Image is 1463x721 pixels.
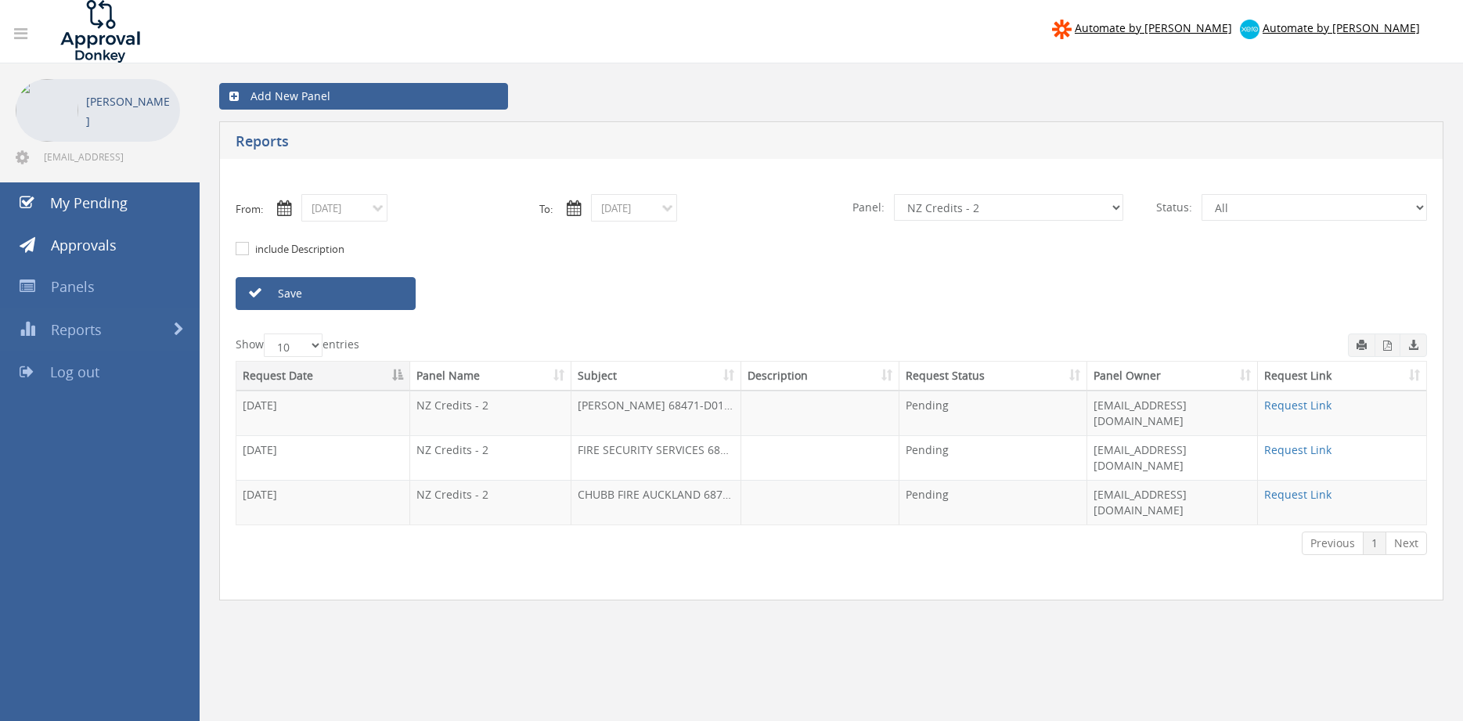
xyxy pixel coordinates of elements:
[1087,362,1259,391] th: Panel Owner: activate to sort column ascending
[1147,194,1202,221] span: Status:
[1386,532,1427,555] a: Next
[1087,435,1259,480] td: [EMAIL_ADDRESS][DOMAIN_NAME]
[410,480,571,525] td: NZ Credits - 2
[410,435,571,480] td: NZ Credits - 2
[236,277,416,310] a: Save
[741,362,899,391] th: Description: activate to sort column ascending
[51,236,117,254] span: Approvals
[1075,20,1232,35] span: Automate by [PERSON_NAME]
[51,320,102,339] span: Reports
[571,435,741,480] td: FIRE SECURITY SERVICES 68319-D01 $252.47
[51,277,95,296] span: Panels
[264,333,323,357] select: Showentries
[539,202,553,217] label: To:
[571,480,741,525] td: CHUBB FIRE AUCKLAND 68776-D01 $1,713.59
[899,391,1087,435] td: Pending
[1240,20,1259,39] img: xero-logo.png
[86,92,172,131] p: [PERSON_NAME]
[236,202,263,217] label: From:
[236,391,410,435] td: [DATE]
[236,362,410,391] th: Request Date: activate to sort column descending
[899,480,1087,525] td: Pending
[44,150,177,163] span: [EMAIL_ADDRESS][DOMAIN_NAME]
[251,242,344,258] label: include Description
[1258,362,1426,391] th: Request Link: activate to sort column ascending
[1087,391,1259,435] td: [EMAIL_ADDRESS][DOMAIN_NAME]
[50,193,128,212] span: My Pending
[236,333,359,357] label: Show entries
[219,83,508,110] a: Add New Panel
[1264,487,1331,502] a: Request Link
[1263,20,1420,35] span: Automate by [PERSON_NAME]
[236,480,410,525] td: [DATE]
[899,362,1087,391] th: Request Status: activate to sort column ascending
[1052,20,1072,39] img: zapier-logomark.png
[1264,398,1331,413] a: Request Link
[410,391,571,435] td: NZ Credits - 2
[899,435,1087,480] td: Pending
[50,362,99,381] span: Log out
[410,362,571,391] th: Panel Name: activate to sort column ascending
[1087,480,1259,525] td: [EMAIL_ADDRESS][DOMAIN_NAME]
[571,362,741,391] th: Subject: activate to sort column ascending
[843,194,894,221] span: Panel:
[1302,532,1364,555] a: Previous
[236,134,1072,153] h5: Reports
[571,391,741,435] td: [PERSON_NAME] 68471-D01 $296.24
[236,435,410,480] td: [DATE]
[1264,442,1331,457] a: Request Link
[1363,532,1386,555] a: 1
